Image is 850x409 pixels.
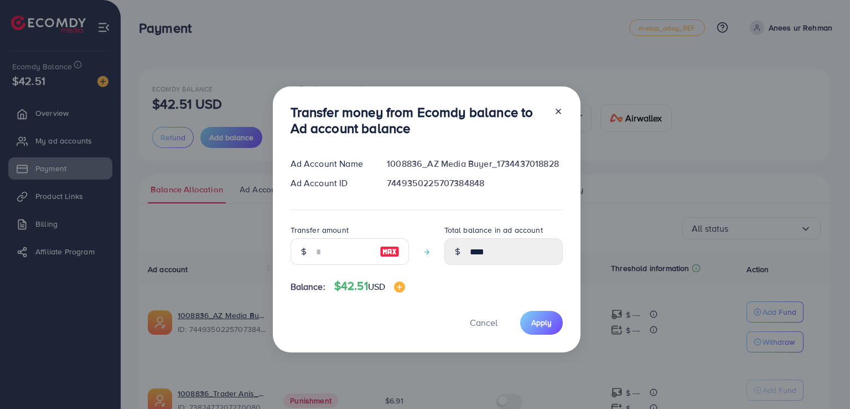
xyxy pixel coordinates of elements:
div: 7449350225707384848 [378,177,571,190]
button: Apply [520,311,563,335]
span: Balance: [291,280,325,293]
h3: Transfer money from Ecomdy balance to Ad account balance [291,104,545,136]
span: Apply [531,317,552,328]
button: Cancel [456,311,511,335]
img: image [394,282,405,293]
div: Ad Account Name [282,157,379,170]
label: Total balance in ad account [444,224,543,236]
h4: $42.51 [334,279,405,293]
span: USD [368,280,385,293]
div: 1008836_AZ Media Buyer_1734437018828 [378,157,571,170]
iframe: Chat [803,359,842,401]
img: image [380,245,400,258]
div: Ad Account ID [282,177,379,190]
label: Transfer amount [291,224,349,236]
span: Cancel [470,316,497,329]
